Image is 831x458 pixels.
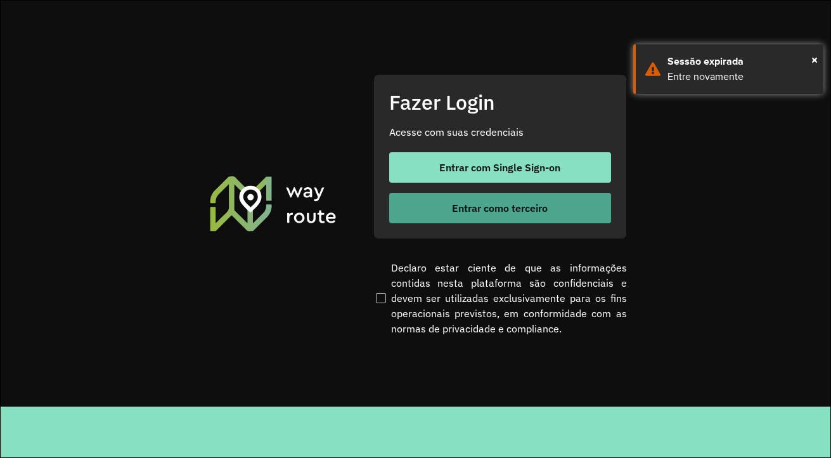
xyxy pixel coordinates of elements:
[811,50,818,69] span: ×
[389,193,611,223] button: button
[389,152,611,183] button: button
[667,69,814,84] div: Entre novamente
[452,203,548,213] span: Entrar como terceiro
[208,174,338,233] img: Roteirizador AmbevTech
[389,90,611,114] h2: Fazer Login
[811,50,818,69] button: Close
[389,124,611,140] p: Acesse com suas credenciais
[667,54,814,69] div: Sessão expirada
[373,260,627,336] label: Declaro estar ciente de que as informações contidas nesta plataforma são confidenciais e devem se...
[439,162,560,173] span: Entrar com Single Sign-on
